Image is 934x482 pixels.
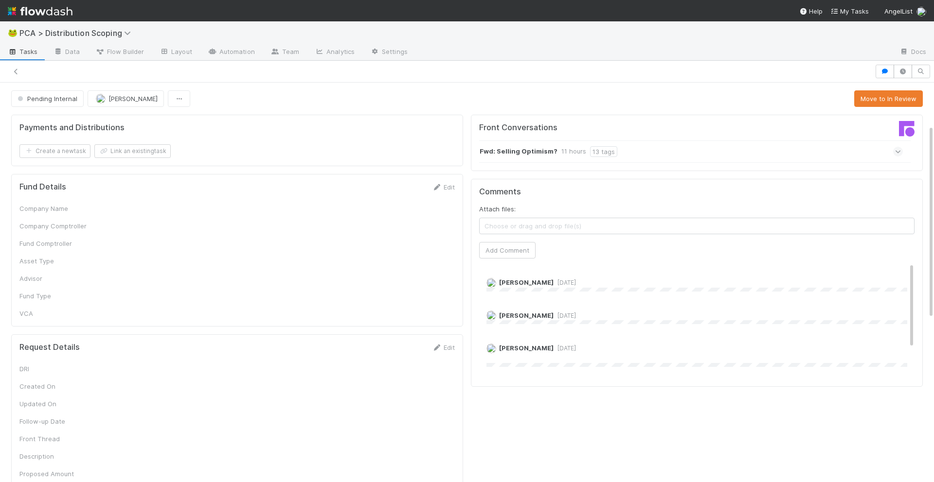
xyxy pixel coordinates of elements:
button: Create a newtask [19,144,90,158]
img: avatar_5d1523cf-d377-42ee-9d1c-1d238f0f126b.png [486,310,496,320]
div: Asset Type [19,256,92,266]
img: avatar_ad9da010-433a-4b4a-a484-836c288de5e1.png [916,7,926,17]
div: Description [19,451,92,461]
div: Proposed Amount [19,469,92,479]
div: Front Thread [19,434,92,444]
span: [PERSON_NAME] [108,95,158,103]
img: avatar_ad9da010-433a-4b4a-a484-836c288de5e1.png [96,94,106,103]
button: Add Comment [479,242,536,258]
img: front-logo-b4b721b83371efbadf0a.svg [899,121,915,137]
div: Company Comptroller [19,221,92,231]
div: 13 tags [590,146,617,157]
div: Created On [19,381,92,391]
h5: Comments [479,187,915,197]
a: My Tasks [830,6,869,16]
img: logo-inverted-e16ddd16eac7371096b0.svg [8,3,72,19]
h5: Front Conversations [479,123,690,133]
button: Link an existingtask [94,144,171,158]
label: Attach files: [479,204,516,214]
a: Layout [152,45,200,60]
div: Fund Type [19,291,92,301]
span: [DATE] [554,344,576,352]
div: Help [799,6,823,16]
span: My Tasks [830,7,869,15]
h5: Payments and Distributions [19,123,125,133]
a: Analytics [307,45,362,60]
h5: Fund Details [19,182,66,192]
span: [PERSON_NAME] [499,344,554,352]
div: Fund Comptroller [19,239,92,248]
a: Edit [432,344,455,351]
span: [DATE] [554,312,576,319]
div: Follow-up Date [19,416,92,426]
div: Updated On [19,399,92,409]
div: Advisor [19,274,92,283]
button: [PERSON_NAME] [88,90,164,107]
span: PCA > Distribution Scoping [19,28,136,38]
a: Docs [892,45,934,60]
span: Tasks [8,47,38,56]
div: DRI [19,364,92,374]
a: Data [46,45,88,60]
a: Edit [432,183,455,191]
a: Flow Builder [88,45,152,60]
img: avatar_5d1523cf-d377-42ee-9d1c-1d238f0f126b.png [486,278,496,288]
div: 11 hours [561,146,586,157]
button: Move to In Review [854,90,923,107]
span: [DATE] [554,279,576,286]
img: avatar_ad9da010-433a-4b4a-a484-836c288de5e1.png [486,344,496,353]
strong: Fwd: Selling Optimism? [480,146,557,157]
span: [PERSON_NAME] [499,278,554,286]
a: Automation [200,45,263,60]
a: Settings [362,45,415,60]
a: Team [263,45,307,60]
span: 🐸 [8,29,18,37]
span: Flow Builder [95,47,144,56]
div: VCA [19,309,92,318]
span: [PERSON_NAME] [499,311,554,319]
span: Choose or drag and drop file(s) [480,218,914,234]
span: Pending Internal [16,95,77,103]
div: Company Name [19,204,92,213]
h5: Request Details [19,343,80,352]
span: AngelList [884,7,913,15]
button: Pending Internal [11,90,84,107]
